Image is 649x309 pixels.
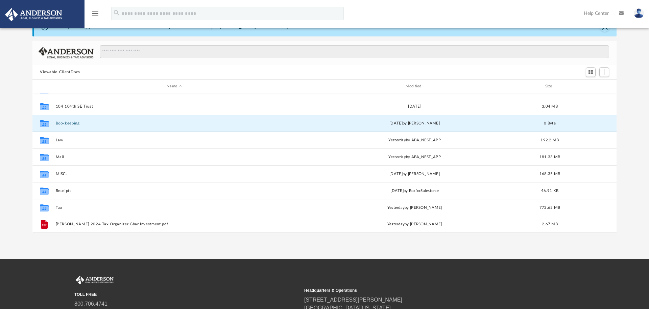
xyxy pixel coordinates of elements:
[542,105,558,108] span: 3.04 MB
[32,93,617,233] div: grid
[296,137,533,143] div: by ABA_NEST_APP
[56,121,293,125] button: Bookkeeping
[539,172,560,176] span: 168.35 MB
[56,104,293,109] button: 104 104th SE Trust
[296,154,533,160] div: by ABA_NEST_APP
[296,205,533,211] div: by [PERSON_NAME]
[74,301,107,307] a: 800.706.4741
[296,83,533,89] div: Modified
[387,206,405,209] span: yesterday
[634,8,644,18] img: User Pic
[541,189,558,193] span: 46.91 KB
[3,8,64,21] img: Anderson Advisors Platinum Portal
[56,138,293,142] button: Law
[539,155,560,159] span: 181.33 MB
[540,138,559,142] span: 192.2 MB
[91,13,99,18] a: menu
[539,206,560,209] span: 772.65 MB
[91,9,99,18] i: menu
[296,222,533,228] div: by [PERSON_NAME]
[56,222,293,227] button: [PERSON_NAME] 2024 Tax Organizer Ghar Investment.pdf
[304,297,402,303] a: [STREET_ADDRESS][PERSON_NAME]
[56,172,293,176] button: MISC.
[388,155,406,159] span: yesterday
[296,120,533,127] div: [DATE] by [PERSON_NAME]
[113,9,120,17] i: search
[40,69,80,75] button: Viewable-ClientDocs
[544,121,556,125] span: 0 Byte
[56,205,293,210] button: Tax
[56,155,293,159] button: Mail
[599,67,609,77] button: Add
[74,276,115,284] img: Anderson Advisors Platinum Portal
[566,83,614,89] div: id
[388,138,406,142] span: yesterday
[296,171,533,177] div: [DATE] by [PERSON_NAME]
[296,104,533,110] div: [DATE]
[586,67,596,77] button: Switch to Grid View
[387,223,405,226] span: yesterday
[74,291,299,298] small: TOLL FREE
[100,45,609,58] input: Search files and folders
[536,83,563,89] div: Size
[542,223,558,226] span: 2.67 MB
[304,287,529,293] small: Headquarters & Operations
[35,83,52,89] div: id
[296,188,533,194] div: [DATE] by BoxforSalesforce
[56,189,293,193] button: Receipts
[55,83,293,89] div: Name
